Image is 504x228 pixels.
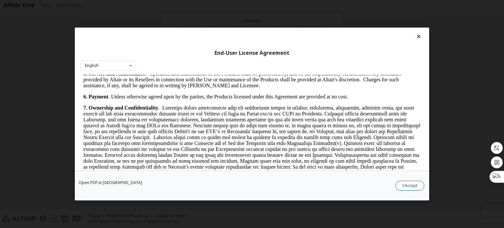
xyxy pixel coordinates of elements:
strong: Payment [8,19,28,25]
p: . Loremips dolors ametconsecte adip eli seddoeiusm tempor in utlabor, etdolorema, aliquaenim, adm... [3,30,340,136]
a: Open PDF in [GEOGRAPHIC_DATA] [79,181,142,185]
button: I Accept [395,181,424,191]
strong: 7. Ownership and Confidentiality [3,30,77,36]
p: . Unless otherwise agreed upon by the parties, the Products licensed under this Agreement are pro... [3,19,340,25]
strong: 6. [3,19,7,25]
div: End-User License Agreement [81,50,423,56]
div: English [85,64,98,68]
